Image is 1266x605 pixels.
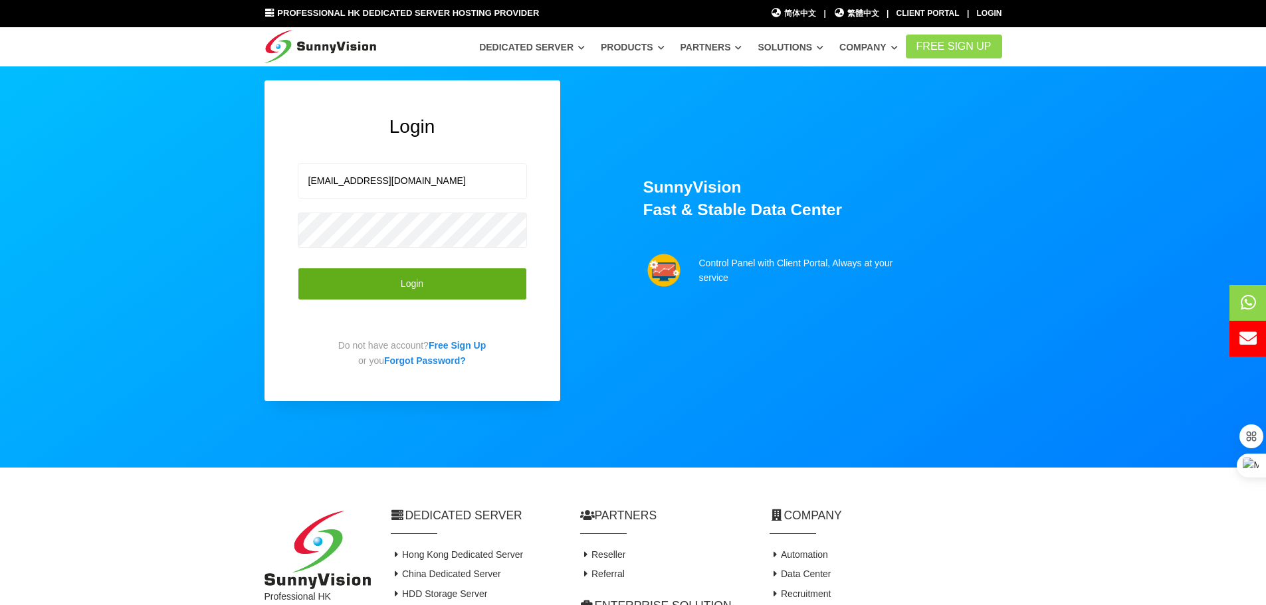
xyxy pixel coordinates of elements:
[298,338,527,368] p: Do not have account? or you
[429,340,486,351] a: Free Sign Up
[298,163,527,199] input: Email
[887,7,889,20] li: |
[770,549,828,560] a: Automation
[770,507,1002,524] h2: Company
[479,35,585,59] a: Dedicated Server
[391,568,501,579] a: China Dedicated Server
[833,7,879,20] a: 繁體中文
[770,588,831,599] a: Recruitment
[298,268,527,300] button: Login
[839,35,898,59] a: Company
[391,588,488,599] a: HDD Storage Server
[647,254,681,287] img: support.png
[643,176,1002,222] h1: SunnyVision Fast & Stable Data Center
[771,7,817,20] a: 简体中文
[823,7,825,20] li: |
[580,568,625,579] a: Referral
[384,355,466,366] a: Forgot Password?
[580,507,750,524] h2: Partners
[699,256,908,286] p: Control Panel with Client Portal, Always at your service
[391,507,560,524] h2: Dedicated Server
[758,35,823,59] a: Solutions
[977,9,1002,18] a: Login
[601,35,665,59] a: Products
[264,511,371,590] img: SunnyVision Limited
[967,7,969,20] li: |
[580,549,626,560] a: Reseller
[298,114,527,139] h2: Login
[391,549,524,560] a: Hong Kong Dedicated Server
[277,8,539,18] span: Professional HK Dedicated Server Hosting Provider
[897,9,960,18] a: Client Portal
[681,35,742,59] a: Partners
[770,568,831,579] a: Data Center
[906,35,1002,58] a: FREE Sign Up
